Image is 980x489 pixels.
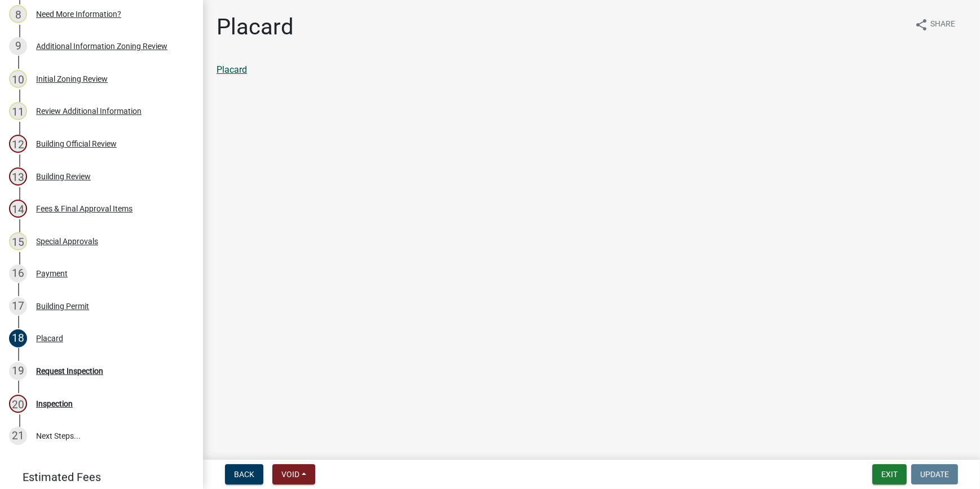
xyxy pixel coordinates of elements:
[9,265,27,283] div: 16
[36,400,73,408] div: Inspection
[9,395,27,413] div: 20
[9,168,27,186] div: 13
[36,140,117,148] div: Building Official Review
[36,205,133,213] div: Fees & Final Approval Items
[9,427,27,445] div: 21
[9,232,27,250] div: 15
[36,42,167,50] div: Additional Information Zoning Review
[36,302,89,310] div: Building Permit
[9,135,27,153] div: 12
[272,464,315,484] button: Void
[36,75,108,83] div: Initial Zoning Review
[36,173,91,180] div: Building Review
[281,470,299,479] span: Void
[911,464,958,484] button: Update
[872,464,907,484] button: Exit
[906,14,964,36] button: shareShare
[915,18,928,32] i: share
[36,367,103,375] div: Request Inspection
[36,237,98,245] div: Special Approvals
[9,297,27,315] div: 17
[9,70,27,88] div: 10
[217,14,294,41] h1: Placard
[217,64,247,75] a: Placard
[225,464,263,484] button: Back
[36,334,63,342] div: Placard
[9,200,27,218] div: 14
[234,470,254,479] span: Back
[9,102,27,120] div: 11
[36,10,121,18] div: Need More Information?
[9,466,185,488] a: Estimated Fees
[36,107,142,115] div: Review Additional Information
[9,5,27,23] div: 8
[930,18,955,32] span: Share
[9,329,27,347] div: 18
[9,37,27,55] div: 9
[920,470,949,479] span: Update
[36,270,68,277] div: Payment
[9,362,27,380] div: 19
